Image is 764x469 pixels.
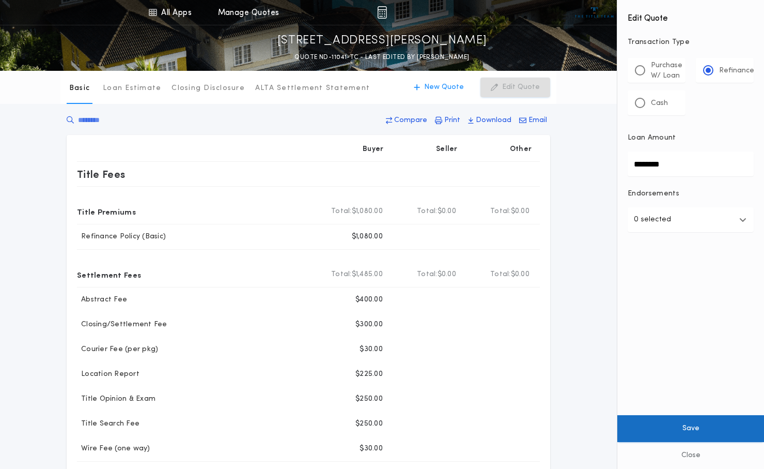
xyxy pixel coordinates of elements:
button: Email [516,111,550,130]
p: Title Search Fee [77,419,139,429]
span: $0.00 [511,269,529,280]
p: Title Fees [77,166,126,183]
p: Closing/Settlement Fee [77,320,167,330]
p: Purchase W/ Loan [651,60,682,81]
p: Print [444,115,460,126]
p: Location Report [77,369,139,380]
p: $300.00 [355,320,383,330]
p: Email [528,115,547,126]
p: Seller [436,144,458,155]
span: $1,485.00 [352,269,383,280]
b: Total: [490,206,511,217]
button: Save [617,415,764,442]
p: Closing Disclosure [171,83,245,94]
p: $30.00 [360,344,383,355]
p: Title Opinion & Exam [77,394,155,404]
b: Total: [417,269,438,280]
b: Total: [417,206,438,217]
p: Wire Fee (one way) [77,444,150,454]
p: Cash [651,98,668,109]
p: Endorsements [628,189,754,199]
p: $250.00 [355,394,383,404]
p: Buyer [363,144,383,155]
p: $400.00 [355,295,383,305]
p: ALTA Settlement Statement [255,83,370,94]
p: Refinance [719,66,754,76]
button: 0 selected [628,207,754,232]
p: Settlement Fees [77,266,141,283]
span: $1,080.00 [352,206,383,217]
b: Total: [490,269,511,280]
p: QUOTE ND-11041-TC - LAST EDITED BY [PERSON_NAME] [294,52,469,63]
p: Abstract Fee [77,295,127,305]
p: Other [510,144,532,155]
p: $225.00 [355,369,383,380]
p: 0 selected [634,214,671,226]
p: Courier Fee (per pkg) [77,344,158,355]
button: Close [617,442,764,469]
span: $0.00 [438,269,456,280]
h4: Edit Quote [628,6,754,25]
p: Title Premiums [77,203,136,220]
input: Loan Amount [628,152,754,176]
p: Loan Estimate [103,83,161,94]
button: Print [432,111,463,130]
p: [STREET_ADDRESS][PERSON_NAME] [277,33,487,49]
p: New Quote [424,82,464,93]
button: Edit Quote [480,78,550,97]
b: Total: [331,269,352,280]
img: img [377,6,387,19]
img: vs-icon [575,7,614,18]
p: $250.00 [355,419,383,429]
p: Edit Quote [502,82,540,93]
p: Transaction Type [628,37,754,48]
button: New Quote [403,78,474,97]
p: Refinance Policy (Basic) [77,232,166,242]
button: Download [465,111,514,130]
p: $30.00 [360,444,383,454]
p: Loan Amount [628,133,676,143]
span: $0.00 [511,206,529,217]
b: Total: [331,206,352,217]
button: Compare [383,111,430,130]
p: Basic [69,83,90,94]
p: Compare [394,115,427,126]
p: Download [476,115,511,126]
span: $0.00 [438,206,456,217]
p: $1,080.00 [352,232,383,242]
